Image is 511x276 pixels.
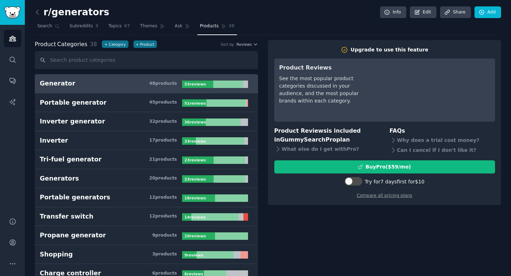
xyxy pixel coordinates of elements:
span: 38 [229,23,235,29]
b: 36 review s [185,120,206,124]
div: See the most popular product categories discussed in your audience, and the most popular brands w... [279,75,374,105]
div: 12 product s [149,213,177,220]
a: Generators20products23reviews [35,169,258,188]
div: Inverter [40,136,68,145]
a: Add [474,6,501,18]
b: 18 review s [185,196,206,200]
b: 10 review s [185,234,206,238]
input: Search product categories [35,51,258,69]
div: 3 product s [152,251,177,258]
a: Info [380,6,406,18]
span: Topics [108,23,121,29]
div: What else do I get with Pro ? [274,144,380,154]
b: 9 review s [185,253,203,257]
span: Subreddits [70,23,93,29]
a: Portable generator45products51reviews [35,93,258,112]
button: Reviews [237,42,258,47]
h3: Product Reviews [279,64,374,72]
span: Search [37,23,52,29]
a: Transfer switch12products14reviews [35,207,258,226]
span: + [104,42,108,47]
a: Portable generators12products18reviews [35,188,258,207]
div: Upgrade to use this feature [351,46,428,54]
h3: Product Reviews is included in plan [274,127,380,144]
img: GummySearch logo [4,6,21,19]
b: 23 review s [185,177,206,181]
a: Subreddits3 [67,21,101,35]
b: 51 review s [185,101,206,105]
a: Propane generator9products10reviews [35,226,258,245]
a: Search [35,21,62,35]
a: Inverter generator32products36reviews [35,112,258,131]
span: Reviews [237,42,252,47]
b: 6 review s [185,272,203,276]
a: Compare all pricing plans [357,193,412,198]
h2: r/generators [35,7,109,18]
a: Themes [138,21,167,35]
b: 53 review s [185,82,206,86]
button: +Product [133,40,157,48]
span: 67 [124,23,130,29]
b: 33 review s [185,139,206,143]
div: Can I cancel if I don't like it? [390,145,495,155]
div: Try for 7 days first for $10 [365,178,424,186]
div: Transfer switch [40,212,93,221]
a: Topics67 [106,21,132,35]
div: 32 product s [149,118,177,125]
div: Tri-fuel generator [40,155,101,164]
span: Ask [175,23,182,29]
span: Product [35,40,56,49]
div: 20 product s [149,175,177,182]
div: Portable generator [40,98,106,107]
div: Sort by [221,42,234,47]
div: Shopping [40,250,73,259]
span: 3 [95,23,99,29]
span: + [136,42,139,47]
div: 45 product s [149,99,177,106]
span: Products [200,23,219,29]
a: Generator48products53reviews [35,74,258,93]
div: Generator [40,79,75,88]
span: Themes [140,23,158,29]
div: 17 product s [149,137,177,144]
div: Inverter generator [40,117,105,126]
div: 9 product s [152,232,177,239]
h3: FAQs [390,127,495,136]
div: Generators [40,174,79,183]
b: 14 review s [185,215,206,219]
span: Categories [35,40,87,49]
div: 12 product s [149,194,177,201]
div: 21 product s [149,156,177,163]
a: Edit [410,6,436,18]
div: Why does a trial cost money? [390,136,495,145]
div: Portable generators [40,193,110,202]
div: 48 product s [149,81,177,87]
a: Ask [172,21,192,35]
a: Inverter17products33reviews [35,131,258,150]
a: Products38 [197,21,237,35]
span: GummySearch Pro [280,136,336,143]
button: +Category [102,40,128,48]
span: 38 [90,41,97,48]
a: Shopping3products9reviews [35,245,258,264]
b: 23 review s [185,158,206,162]
div: Propane generator [40,231,106,240]
a: Share [440,6,471,18]
div: Buy Pro ($ 59 /mo ) [366,163,411,171]
button: BuyPro($59/mo) [274,160,495,173]
a: Tri-fuel generator21products23reviews [35,150,258,169]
